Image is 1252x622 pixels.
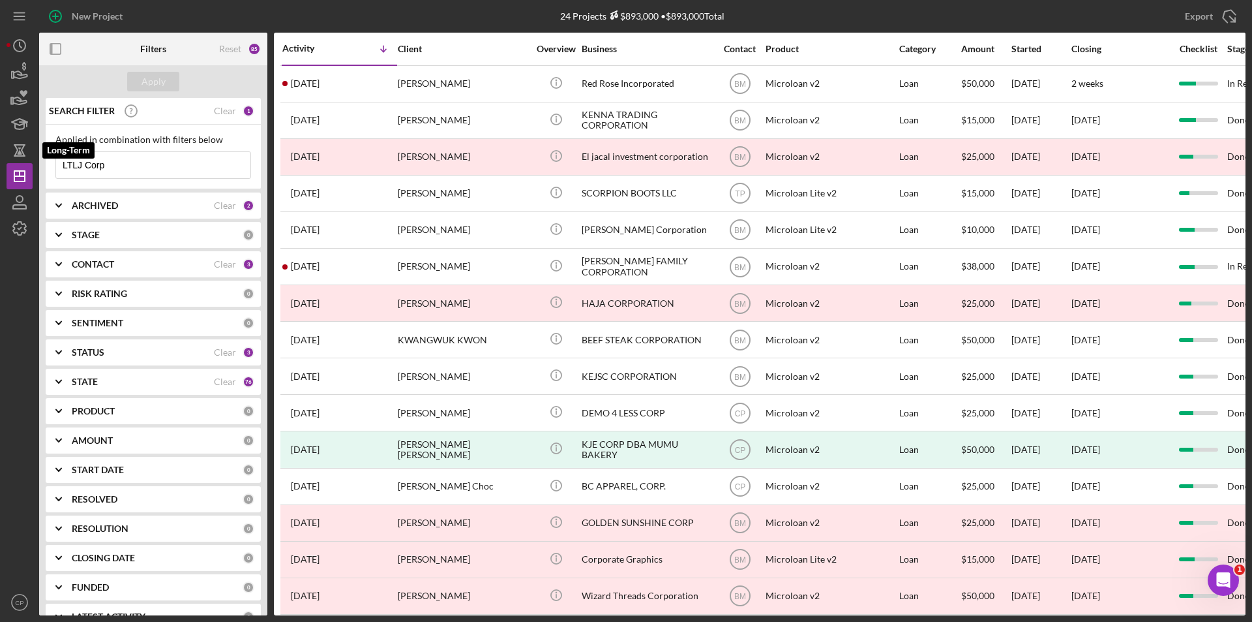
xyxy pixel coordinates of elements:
div: KJE CORP DBA MUMU BAKERY [582,432,712,467]
div: Loan [899,286,960,320]
div: [DATE] [1071,444,1100,455]
time: [DATE] [1071,590,1100,601]
b: STATUS [72,347,104,358]
button: New Project [39,3,136,29]
div: [DATE] [1011,213,1070,247]
div: Loan [899,67,960,101]
div: [DATE] [1011,140,1070,174]
div: [DATE] [1011,506,1070,540]
b: SENTIMENT [72,318,123,328]
div: [DATE] [1011,396,1070,430]
div: El jacal investment corporation [582,140,712,174]
time: 2024-11-14 03:27 [291,518,320,528]
div: Product [766,44,896,54]
div: 0 [243,405,254,417]
div: 76 [243,376,254,388]
div: [PERSON_NAME] [398,506,528,540]
button: CP [7,589,33,615]
div: Microloan v2 [766,579,896,614]
div: Microloan v2 [766,249,896,284]
div: Loan [899,542,960,577]
div: Loan [899,213,960,247]
div: Clear [214,200,236,211]
div: [DATE] [1011,103,1070,138]
div: 0 [243,464,254,476]
div: [PERSON_NAME] [398,213,528,247]
div: Client [398,44,528,54]
b: CLOSING DATE [72,553,135,563]
time: [DATE] [1071,371,1100,382]
div: 2 [243,200,254,211]
time: [DATE] [1071,407,1100,418]
div: KENNA TRADING CORPORATION [582,103,712,138]
div: $25,000 [961,469,1010,504]
b: START DATE [72,465,124,475]
div: Loan [899,322,960,357]
iframe: Intercom live chat [1208,565,1239,596]
div: 0 [243,288,254,300]
text: TP [735,189,745,198]
div: 0 [243,582,254,593]
div: [PERSON_NAME] [398,103,528,138]
div: $25,000 [961,359,1010,394]
time: 2025-04-28 21:22 [291,261,320,272]
time: [DATE] [1071,553,1100,565]
div: Loan [899,396,960,430]
div: [DATE] [1011,249,1070,284]
div: 0 [243,317,254,329]
div: 0 [243,552,254,564]
div: Microloan v2 [766,432,896,467]
time: 2025-07-29 05:24 [291,151,320,162]
time: 2025-05-20 19:58 [291,225,320,235]
span: $38,000 [961,260,994,272]
div: [DATE] [1011,579,1070,614]
time: [DATE] [1071,114,1100,125]
b: Filters [140,44,166,54]
div: [DATE] [1011,359,1070,394]
div: Applied in combination with filters below [55,134,251,145]
div: Clear [214,259,236,270]
div: BC APPAREL, CORP. [582,469,712,504]
b: PRODUCT [72,406,115,416]
text: BM [734,80,746,89]
time: 2025-02-03 23:44 [291,335,320,345]
div: 0 [243,493,254,505]
div: 3 [243,347,254,358]
time: [DATE] [1071,480,1100,491]
text: CP [15,599,23,606]
time: 2024-12-12 03:32 [291,481,320,491]
time: 2025-09-02 20:27 [291,115,320,125]
b: CONTACT [72,259,114,270]
div: [PERSON_NAME] Choc [398,469,528,504]
div: $15,000 [961,542,1010,577]
div: Checklist [1170,44,1226,54]
div: Loan [899,506,960,540]
div: Microloan v2 [766,286,896,320]
b: RESOLVED [72,494,117,505]
div: [PERSON_NAME] FAMILY CORPORATION [582,249,712,284]
div: Export [1185,3,1213,29]
button: Apply [127,72,179,91]
time: 2025-07-22 00:01 [291,188,320,198]
time: [DATE] [1071,260,1100,272]
div: Contact [715,44,764,54]
text: BM [734,335,746,345]
div: 85 [248,42,261,55]
div: Microloan v2 [766,103,896,138]
text: BM [734,262,746,272]
div: [PERSON_NAME] Corporation [582,213,712,247]
div: Clear [214,106,236,116]
div: Category [899,44,960,54]
div: Apply [142,72,166,91]
div: $50,000 [961,432,1010,467]
div: Microloan v2 [766,140,896,174]
div: [DATE] [1011,432,1070,467]
text: BM [734,226,746,235]
time: 2025-01-24 23:30 [291,444,320,455]
b: ARCHIVED [72,200,118,211]
div: Red Rose Incorporated [582,67,712,101]
text: BM [734,372,746,381]
div: Microloan Lite v2 [766,176,896,211]
div: $15,000 [961,103,1010,138]
div: [DATE] [1011,469,1070,504]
